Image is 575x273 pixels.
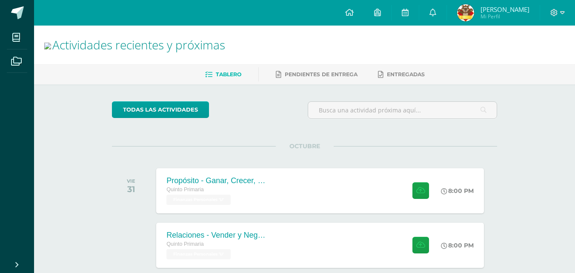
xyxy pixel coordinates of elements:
img: bow.png [44,43,51,49]
a: Pendientes de entrega [276,68,358,81]
span: Entregadas [387,71,425,78]
a: todas las Actividades [112,101,209,118]
div: 8:00 PM [441,241,474,249]
div: 31 [127,184,135,194]
span: Finanzas Personales 'U' [166,249,231,259]
div: 8:00 PM [441,187,474,195]
span: OCTUBRE [276,142,334,150]
div: Relaciones - Vender y Negociar [166,231,269,240]
span: Finanzas Personales 'U' [166,195,231,205]
span: Tablero [216,71,241,78]
div: Propósito - Ganar, Crecer, Compartir [166,176,269,185]
input: Busca una actividad próxima aquí... [308,102,497,118]
a: Entregadas [378,68,425,81]
span: Quinto Primaria [166,241,204,247]
span: Quinto Primaria [166,187,204,193]
span: [PERSON_NAME] [481,5,529,14]
img: 55cd4609078b6f5449d0df1f1668bde8.png [457,4,474,21]
span: Mi Perfil [481,13,529,20]
a: Tablero [205,68,241,81]
span: Pendientes de entrega [285,71,358,78]
div: VIE [127,178,135,184]
span: Actividades recientes y próximas [52,37,225,53]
